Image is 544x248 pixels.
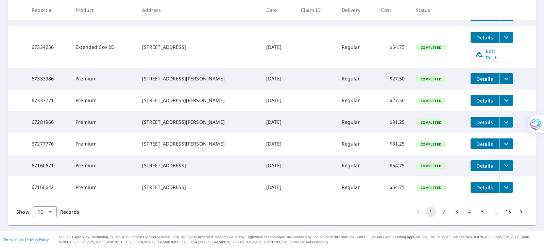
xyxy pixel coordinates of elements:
[411,206,528,217] nav: pagination navigation
[471,73,499,84] button: detailsBtn-67333986
[475,141,495,147] span: Details
[142,97,255,104] div: [STREET_ADDRESS][PERSON_NAME]
[26,68,70,90] td: 67333986
[142,44,255,51] div: [STREET_ADDRESS]
[375,133,410,155] td: $81.25
[26,176,70,198] td: 67160642
[142,75,255,82] div: [STREET_ADDRESS][PERSON_NAME]
[475,76,495,82] span: Details
[336,133,376,155] td: Regular
[499,160,513,171] button: filesDropdownBtn-67160671
[261,26,295,68] td: [DATE]
[471,160,499,171] button: detailsBtn-67160671
[516,206,527,217] button: Go to next page
[142,184,255,191] div: [STREET_ADDRESS]
[375,176,410,198] td: $54.75
[417,77,445,81] span: Completed
[499,117,513,128] button: filesDropdownBtn-67281966
[142,162,255,169] div: [STREET_ADDRESS]
[33,202,57,221] div: 10
[475,34,495,41] span: Details
[417,120,445,125] span: Completed
[417,98,445,103] span: Completed
[375,90,410,111] td: $27.50
[451,206,462,217] button: Go to page 3
[33,206,57,217] div: Show 10 records
[499,95,513,106] button: filesDropdownBtn-67333771
[375,155,410,176] td: $54.75
[26,155,70,176] td: 67160671
[471,117,499,128] button: detailsBtn-67281966
[70,176,136,198] td: Premium
[499,182,513,193] button: filesDropdownBtn-67160642
[375,68,410,90] td: $27.50
[475,97,495,104] span: Details
[417,45,445,50] span: Completed
[3,237,24,242] a: Terms of Use
[471,182,499,193] button: detailsBtn-67160642
[336,111,376,133] td: Regular
[261,176,295,198] td: [DATE]
[59,234,541,245] p: © 2025 Eagle View Technologies, Inc. and Pictometry International Corp. All Rights Reserved. Repo...
[26,111,70,133] td: 67281966
[475,119,495,126] span: Details
[3,237,49,242] p: |
[261,155,295,176] td: [DATE]
[27,237,49,242] a: Privacy Policy
[26,26,70,68] td: 67334256
[464,206,475,217] button: Go to page 4
[261,133,295,155] td: [DATE]
[375,26,410,68] td: $54.75
[490,208,501,215] div: …
[261,111,295,133] td: [DATE]
[261,90,295,111] td: [DATE]
[417,142,445,147] span: Completed
[70,133,136,155] td: Premium
[477,206,488,217] button: Go to page 5
[471,95,499,106] button: detailsBtn-67333771
[499,138,513,149] button: filesDropdownBtn-67277776
[471,32,499,43] button: detailsBtn-67334256
[70,155,136,176] td: Premium
[26,90,70,111] td: 67333771
[142,119,255,126] div: [STREET_ADDRESS][PERSON_NAME]
[475,163,495,169] span: Details
[471,138,499,149] button: detailsBtn-67277776
[336,176,376,198] td: Regular
[60,209,79,215] span: Records
[336,68,376,90] td: Regular
[503,206,514,217] button: Go to page 15
[425,206,436,217] button: page 1
[471,46,513,62] a: Edit Pitch
[16,209,29,215] span: Show
[475,184,495,191] span: Details
[475,48,509,61] span: Edit Pitch
[26,133,70,155] td: 67277776
[336,155,376,176] td: Regular
[499,32,513,43] button: filesDropdownBtn-67334256
[336,90,376,111] td: Regular
[375,111,410,133] td: $81.25
[70,68,136,90] td: Premium
[70,90,136,111] td: Premium
[70,111,136,133] td: Premium
[70,26,136,68] td: Extended Cov 2D
[142,140,255,147] div: [STREET_ADDRESS][PERSON_NAME]
[417,164,445,168] span: Completed
[261,68,295,90] td: [DATE]
[438,206,449,217] button: Go to page 2
[417,185,445,190] span: Completed
[499,73,513,84] button: filesDropdownBtn-67333986
[336,26,376,68] td: Regular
